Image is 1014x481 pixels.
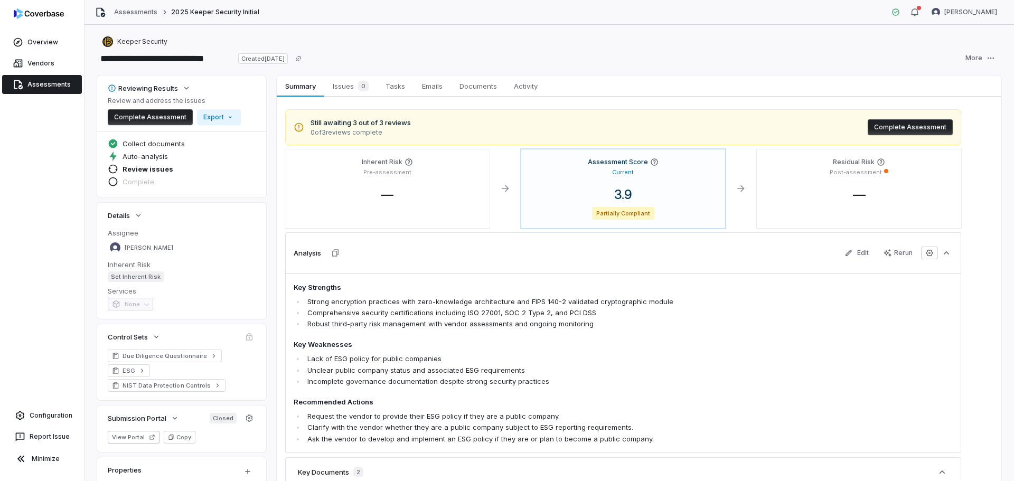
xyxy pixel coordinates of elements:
li: Incomplete governance documentation despite strong security practices [305,376,821,387]
li: Clarify with the vendor whether they are a public company subject to ESG reporting requirements. [305,422,821,433]
img: Esther Barreto avatar [110,242,120,253]
button: Copy [164,431,195,444]
dt: Inherent Risk [108,260,256,269]
li: Robust third-party risk management with vendor assessments and ongoing monitoring [305,318,821,329]
span: Control Sets [108,332,148,342]
span: Created [DATE] [238,53,288,64]
div: Reviewing Results [108,83,178,93]
h4: Key Weaknesses [294,339,821,350]
h4: Residual Risk [833,158,875,166]
a: NIST Data Protection Controls [108,379,226,392]
span: Auto-analysis [123,152,168,161]
span: Due Diligence Questionnaire [123,352,207,360]
button: Details [105,206,146,225]
li: Ask the vendor to develop and implement an ESG policy if they are or plan to become a public comp... [305,433,821,445]
a: ESG [108,364,150,377]
span: NIST Data Protection Controls [123,381,211,390]
span: [PERSON_NAME] [125,244,173,252]
h4: Key Strengths [294,282,821,293]
li: Strong encryption practices with zero-knowledge architecture and FIPS 140-2 validated cryptograph... [305,296,821,307]
button: Submission Portal [105,409,182,428]
button: Control Sets [105,327,164,346]
button: Reviewing Results [105,79,194,98]
a: Vendors [2,54,82,73]
h3: Key Documents [298,467,349,477]
span: — [372,187,402,202]
li: Request the vendor to provide their ESG policy if they are a public company. [305,411,821,422]
button: Edit [838,245,875,261]
span: 2025 Keeper Security Initial [171,8,259,16]
p: Review and address the issues [108,97,241,105]
span: Issues [328,79,373,93]
h4: Inherent Risk [362,158,402,166]
button: Complete Assessment [868,119,953,135]
dt: Services [108,286,256,296]
h4: Assessment Score [588,158,648,166]
li: Unclear public company status and associated ESG requirements [305,365,821,376]
span: Summary [281,79,320,93]
a: Configuration [4,406,80,425]
span: Complete [123,177,154,186]
a: Assessments [114,8,157,16]
p: Post-assessment [830,168,882,176]
span: Partially Compliant [592,207,655,220]
span: 2 [353,467,363,477]
span: ESG [123,366,135,375]
span: Collect documents [123,139,185,148]
span: Set Inherent Risk [108,271,164,282]
button: Export [197,109,241,125]
button: https://keepersecurity.com/Keeper Security [99,32,171,51]
span: Emails [418,79,447,93]
button: Complete Assessment [108,109,193,125]
li: Lack of ESG policy for public companies [305,353,821,364]
span: Details [108,211,130,220]
button: View Portal [108,431,159,444]
span: Documents [455,79,501,93]
button: Rerun [877,245,919,261]
h3: Analysis [294,248,321,258]
span: — [844,187,874,202]
img: Esther Barreto avatar [932,8,940,16]
span: Closed [210,413,237,423]
span: 0 [358,81,369,91]
button: Minimize [4,448,80,469]
span: 3.9 [606,187,641,202]
button: Esther Barreto avatar[PERSON_NAME] [925,4,1003,20]
p: Current [612,168,634,176]
span: [PERSON_NAME] [944,8,997,16]
p: Pre-assessment [363,168,411,176]
div: Rerun [884,249,913,257]
span: Activity [510,79,542,93]
button: Report Issue [4,427,80,446]
span: 0 of 3 reviews complete [311,128,411,137]
a: Assessments [2,75,82,94]
span: Submission Portal [108,413,166,423]
a: Due Diligence Questionnaire [108,350,222,362]
h4: Recommended Actions [294,397,821,408]
span: Tasks [381,79,409,93]
dt: Assignee [108,228,256,238]
span: Keeper Security [117,37,167,46]
a: Overview [2,33,82,52]
img: logo-D7KZi-bG.svg [14,8,64,19]
span: Still awaiting 3 out of 3 reviews [311,118,411,128]
button: More [959,50,1001,66]
span: Review issues [123,164,173,174]
li: Comprehensive security certifications including ISO 27001, SOC 2 Type 2, and PCI DSS [305,307,821,318]
button: Copy link [289,49,308,68]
